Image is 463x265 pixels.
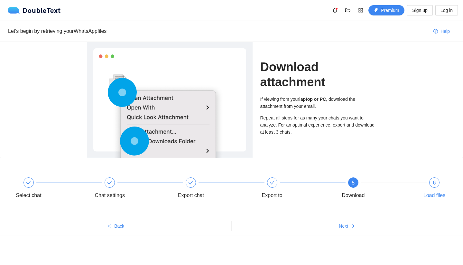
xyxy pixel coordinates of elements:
[16,190,41,201] div: Select chat
[352,180,355,185] span: 5
[107,180,112,185] span: check
[91,177,172,201] div: Chat settings
[254,177,335,201] div: Export to
[343,5,353,15] button: folder-open
[107,224,112,229] span: left
[351,224,355,229] span: right
[368,5,404,15] button: thunderboltPremium
[381,7,399,14] span: Premium
[356,5,366,15] button: appstore
[10,177,91,201] div: Select chat
[188,180,193,185] span: check
[433,29,438,34] span: question-circle
[260,60,376,90] h1: Download attachment
[428,26,455,36] button: question-circleHelp
[26,180,31,185] span: check
[433,180,436,185] span: 6
[335,177,416,201] div: 5Download
[260,114,376,136] div: Repeat all steps for as many your chats you want to analyze. For an optimal experience, export an...
[95,190,125,201] div: Chat settings
[374,8,378,13] span: thunderbolt
[8,7,61,14] div: DoubleText
[114,222,124,230] span: Back
[172,177,253,201] div: Export chat
[440,7,453,14] span: Log in
[356,8,366,13] span: appstore
[178,190,204,201] div: Export chat
[299,97,326,102] b: laptop or PC
[435,5,458,15] button: Log in
[339,222,348,230] span: Next
[416,177,453,201] div: 6Load files
[8,7,23,14] img: logo
[8,7,61,14] a: logoDoubleText
[8,27,428,35] div: Let's begin by retrieving your WhatsApp files
[270,180,275,185] span: check
[262,190,282,201] div: Export to
[412,7,427,14] span: Sign up
[423,190,446,201] div: Load files
[342,190,365,201] div: Download
[440,28,450,35] span: Help
[260,96,376,110] div: If viewing from your , download the attachment from your email.
[343,8,353,13] span: folder-open
[330,5,340,15] button: bell
[232,221,463,231] button: Nextright
[0,221,231,231] button: leftBack
[330,8,340,13] span: bell
[407,5,432,15] button: Sign up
